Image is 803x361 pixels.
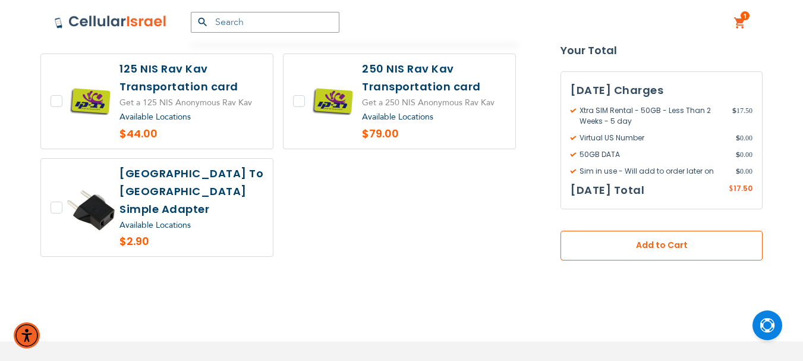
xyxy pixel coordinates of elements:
[733,16,747,30] a: 1
[571,181,644,199] h3: [DATE] Total
[733,183,752,193] span: 17.50
[571,149,736,160] span: 50GB DATA
[119,111,191,123] a: Available Locations
[736,133,740,143] span: $
[14,322,40,349] div: Accessibility Menu
[736,166,752,177] span: 0.00
[736,149,740,160] span: $
[571,81,752,99] h3: [DATE] Charges
[732,105,752,127] span: 17.50
[732,105,736,116] span: $
[600,240,723,252] span: Add to Cart
[571,133,736,143] span: Virtual US Number
[54,15,167,29] img: Cellular Israel Logo
[571,105,732,127] span: Xtra SIM Rental - 50GB - Less Than 2 Weeks - 5 day
[736,149,752,160] span: 0.00
[362,111,433,123] a: Available Locations
[736,166,740,177] span: $
[729,184,733,194] span: $
[191,12,339,33] input: Search
[560,42,763,59] strong: Your Total
[736,133,752,143] span: 0.00
[571,166,736,177] span: Sim in use - Will add to order later on
[119,219,191,231] a: Available Locations
[743,11,747,21] span: 1
[560,231,763,260] button: Add to Cart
